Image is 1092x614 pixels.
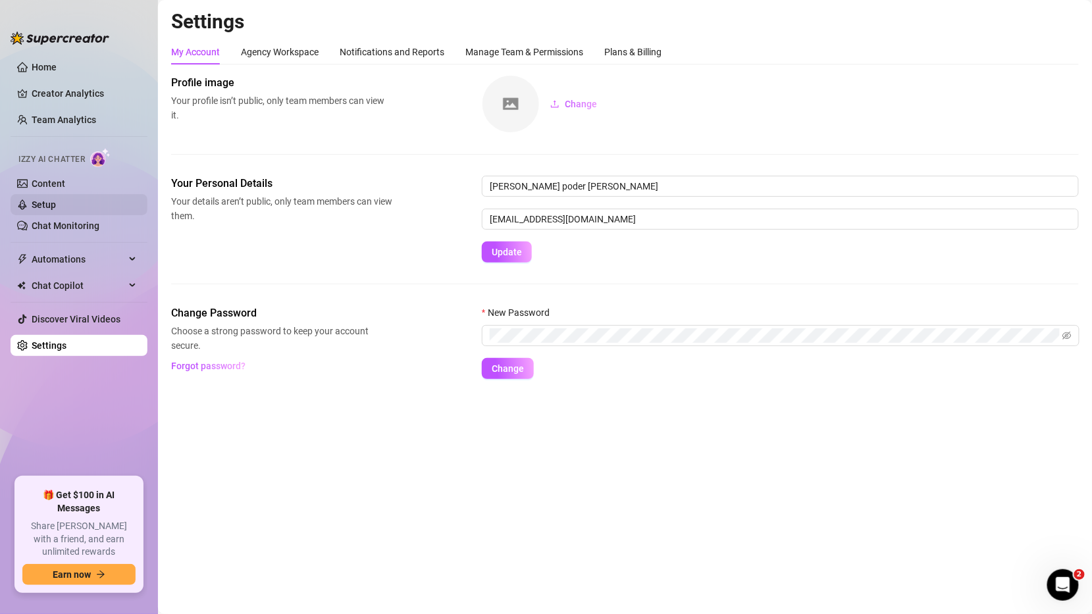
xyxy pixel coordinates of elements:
div: Agency Workspace [241,45,319,59]
button: Change [482,358,534,379]
span: Your details aren’t public, only team members can view them. [171,194,392,223]
span: Profile image [171,75,392,91]
span: Choose a strong password to keep your account secure. [171,324,392,353]
span: Your profile isn’t public, only team members can view it. [171,93,392,122]
img: AI Chatter [90,148,111,167]
a: Setup [32,199,56,210]
label: New Password [482,305,558,320]
span: thunderbolt [17,254,28,265]
span: Share [PERSON_NAME] with a friend, and earn unlimited rewards [22,520,136,559]
div: Manage Team & Permissions [465,45,583,59]
span: arrow-right [96,570,105,579]
span: Izzy AI Chatter [18,153,85,166]
button: Update [482,242,532,263]
span: upload [550,99,559,109]
img: square-placeholder.png [482,76,539,132]
h2: Settings [171,9,1079,34]
button: Change [540,93,608,115]
span: 2 [1074,569,1085,580]
input: Enter name [482,176,1079,197]
span: Update [492,247,522,257]
div: Plans & Billing [604,45,662,59]
img: Chat Copilot [17,281,26,290]
span: eye-invisible [1062,331,1072,340]
span: Automations [32,249,125,270]
a: Discover Viral Videos [32,314,120,324]
img: logo-BBDzfeDw.svg [11,32,109,45]
button: Forgot password? [171,355,246,376]
span: Forgot password? [172,361,246,371]
a: Creator Analytics [32,83,137,104]
div: My Account [171,45,220,59]
span: Change [492,363,524,374]
iframe: Intercom live chat [1047,569,1079,601]
span: 🎁 Get $100 in AI Messages [22,489,136,515]
input: Enter new email [482,209,1079,230]
a: Settings [32,340,66,351]
span: Earn now [53,569,91,580]
span: Change [565,99,597,109]
button: Earn nowarrow-right [22,564,136,585]
span: Your Personal Details [171,176,392,192]
a: Chat Monitoring [32,220,99,231]
a: Team Analytics [32,115,96,125]
a: Content [32,178,65,189]
a: Home [32,62,57,72]
input: New Password [490,328,1060,343]
span: Chat Copilot [32,275,125,296]
span: Change Password [171,305,392,321]
div: Notifications and Reports [340,45,444,59]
